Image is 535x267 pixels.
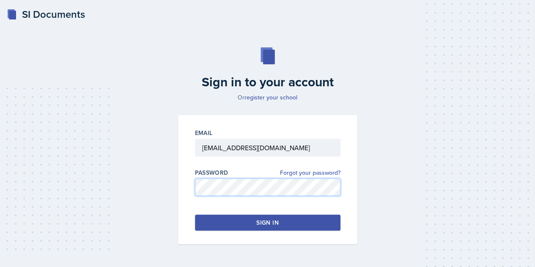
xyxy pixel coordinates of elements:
[256,218,278,227] div: Sign in
[195,215,340,231] button: Sign in
[244,93,297,102] a: register your school
[173,93,362,102] p: Or
[195,168,228,177] label: Password
[280,168,340,177] a: Forgot your password?
[7,7,85,22] a: SI Documents
[173,74,362,90] h2: Sign in to your account
[195,129,213,137] label: Email
[195,139,340,157] input: Email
